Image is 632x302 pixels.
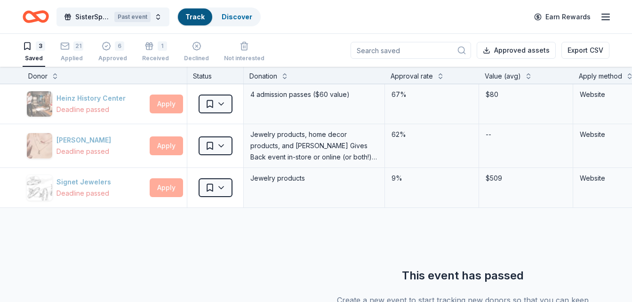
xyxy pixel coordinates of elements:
[73,41,83,51] div: 21
[23,38,45,67] button: 3Saved
[477,42,556,59] button: Approved assets
[98,38,127,67] button: 6Approved
[185,13,205,21] a: Track
[249,88,379,101] div: 4 admission passes ($60 value)
[142,38,169,67] button: 1Received
[184,55,209,62] div: Declined
[60,38,83,67] button: 21Applied
[115,41,124,51] div: 6
[561,42,609,59] button: Export CSV
[114,12,151,22] div: Past event
[485,88,567,101] div: $80
[249,172,379,185] div: Jewelry products
[485,71,521,82] div: Value (avg)
[485,172,567,185] div: $509
[528,8,596,25] a: Earn Rewards
[327,268,598,283] div: This event has passed
[391,128,473,141] div: 62%
[579,71,622,82] div: Apply method
[224,55,264,62] div: Not interested
[75,11,111,23] span: SisterSpace Women's Weekend 2025 50th Anniversary
[56,8,169,26] button: SisterSpace Women's Weekend 2025 50th AnniversaryPast event
[391,88,473,101] div: 67%
[23,55,45,62] div: Saved
[249,71,277,82] div: Donation
[485,128,492,141] div: --
[224,38,264,67] button: Not interested
[142,55,169,62] div: Received
[36,41,45,51] div: 3
[158,41,167,51] div: 1
[222,13,252,21] a: Discover
[187,67,244,84] div: Status
[249,128,379,164] div: Jewelry products, home decor products, and [PERSON_NAME] Gives Back event in-store or online (or ...
[28,71,48,82] div: Donor
[177,8,261,26] button: TrackDiscover
[23,6,49,28] a: Home
[391,172,473,185] div: 9%
[391,71,433,82] div: Approval rate
[60,55,83,62] div: Applied
[98,55,127,62] div: Approved
[351,42,471,59] input: Search saved
[184,38,209,67] button: Declined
